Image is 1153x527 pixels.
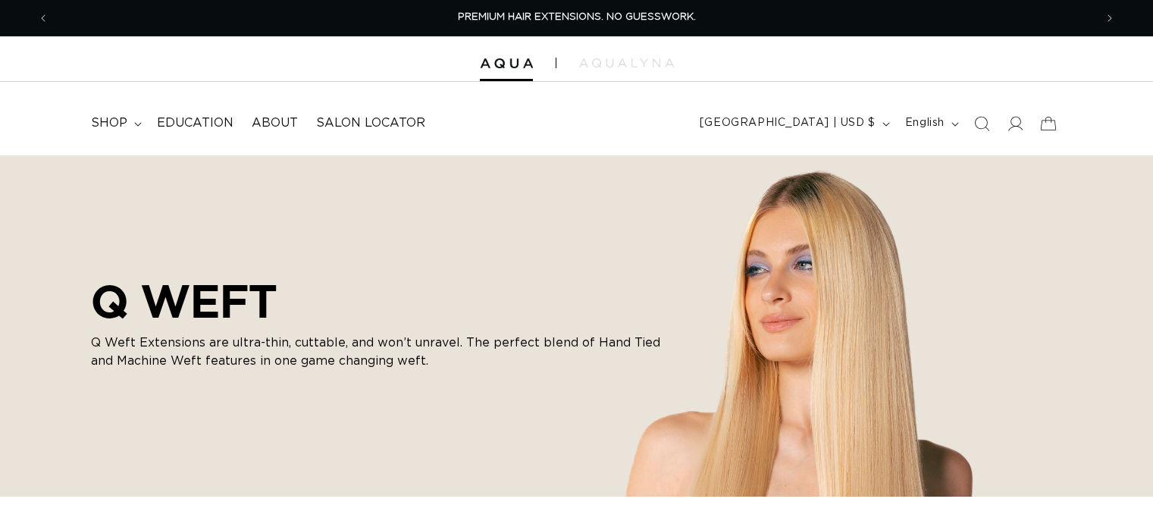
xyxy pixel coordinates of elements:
button: Next announcement [1093,4,1126,33]
span: PREMIUM HAIR EXTENSIONS. NO GUESSWORK. [458,12,696,22]
button: English [896,109,965,138]
p: Q Weft Extensions are ultra-thin, cuttable, and won’t unravel. The perfect blend of Hand Tied and... [91,334,667,370]
button: [GEOGRAPHIC_DATA] | USD $ [691,109,896,138]
span: English [905,115,945,131]
span: shop [91,115,127,131]
img: Aqua Hair Extensions [480,58,533,69]
img: aqualyna.com [579,58,674,67]
span: Salon Locator [316,115,425,131]
button: Previous announcement [27,4,60,33]
span: [GEOGRAPHIC_DATA] | USD $ [700,115,876,131]
span: Education [157,115,233,131]
span: About [252,115,298,131]
h2: Q WEFT [91,274,667,328]
summary: shop [82,106,148,140]
summary: Search [965,107,998,140]
a: About [243,106,307,140]
a: Salon Locator [307,106,434,140]
a: Education [148,106,243,140]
